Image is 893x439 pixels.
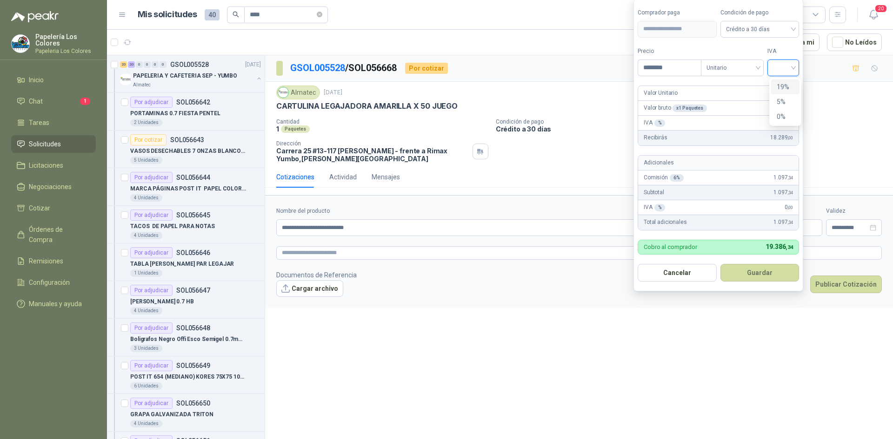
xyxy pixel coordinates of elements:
[787,135,793,140] span: ,00
[638,8,717,17] label: Comprador paga
[130,97,173,108] div: Por adjudicar
[324,88,342,97] p: [DATE]
[827,33,882,51] button: No Leídos
[810,275,882,293] button: Publicar Cotización
[787,190,793,195] span: ,34
[290,62,345,73] a: GSOL005528
[130,172,173,183] div: Por adjudicar
[144,61,151,68] div: 0
[771,109,800,124] div: 0%
[874,4,887,13] span: 20
[29,96,43,106] span: Chat
[176,362,210,369] p: SOL056649
[130,285,173,296] div: Por adjudicar
[786,244,793,250] span: ,34
[826,207,882,216] label: Validez
[170,61,209,68] p: GSOL005528
[205,9,220,20] span: 40
[638,47,701,56] label: Precio
[644,133,667,142] p: Recibirás
[130,307,162,315] div: 4 Unidades
[276,101,458,111] p: CARTULINA LEGAJADORA AMARILLA X 50 JUEGO
[278,87,288,98] img: Company Logo
[644,158,673,167] p: Adicionales
[726,22,794,36] span: Crédito a 30 días
[130,119,162,126] div: 2 Unidades
[35,48,96,54] p: Papeleria Los Colores
[11,199,96,217] a: Cotizar
[130,322,173,334] div: Por adjudicar
[130,345,162,352] div: 3 Unidades
[372,172,400,182] div: Mensajes
[107,243,265,281] a: Por adjudicarSOL056646TABLA [PERSON_NAME] PAR LEGAJAR1 Unidades
[11,295,96,313] a: Manuales y ayuda
[29,299,82,309] span: Manuales y ayuda
[233,11,239,18] span: search
[130,420,162,427] div: 4 Unidades
[130,184,246,193] p: MARCA PÁGINAS POST IT PAPEL COLORES
[644,244,697,250] p: Cobro al comprador
[133,81,151,89] p: Almatec
[130,398,173,409] div: Por adjudicar
[281,125,310,133] div: Paquetes
[130,222,215,231] p: TACOS DE PAPEL PARA NOTAS
[130,382,162,390] div: 6 Unidades
[777,82,794,92] div: 19%
[276,172,314,182] div: Cotizaciones
[107,356,265,394] a: Por adjudicarSOL056649POST IT 654 (MEDIANO) KORES 75X75 100 HJ6 Unidades
[11,71,96,89] a: Inicio
[276,140,469,147] p: Dirección
[176,400,210,406] p: SOL056650
[130,360,173,371] div: Por adjudicar
[160,61,167,68] div: 0
[865,7,882,23] button: 20
[773,218,793,227] span: 1.097
[130,410,213,419] p: GRAPA GALVANIZADA TRITON
[130,335,246,344] p: Boligrafos Negro Offi Esco Semigel 0.7mm trazo fino
[773,188,793,197] span: 1.097
[11,252,96,270] a: Remisiones
[644,89,678,98] p: Valor Unitario
[136,61,143,68] div: 0
[130,260,234,269] p: TABLA [PERSON_NAME] PAR LEGAJAR
[785,219,822,236] p: $ 0,00
[496,125,889,133] p: Crédito a 30 días
[644,173,684,182] p: Comisión
[771,79,800,94] div: 19%
[644,118,665,127] p: IVA
[720,264,800,282] button: Guardar
[29,277,70,288] span: Configuración
[107,281,265,319] a: Por adjudicarSOL056647[PERSON_NAME] 0.7 HB4 Unidades
[767,47,799,56] label: IVA
[29,139,61,149] span: Solicitudes
[777,97,794,107] div: 5%
[176,325,210,331] p: SOL056648
[29,160,63,170] span: Licitaciones
[11,135,96,153] a: Solicitudes
[128,61,135,68] div: 20
[29,75,44,85] span: Inicio
[130,269,162,277] div: 1 Unidades
[130,232,162,239] div: 4 Unidades
[770,133,793,142] span: 18.289
[276,125,279,133] p: 1
[29,118,49,128] span: Tareas
[771,94,800,109] div: 5%
[638,264,717,282] button: Cancelar
[107,319,265,356] a: Por adjudicarSOL056648Boligrafos Negro Offi Esco Semigel 0.7mm trazo fino3 Unidades
[329,172,357,182] div: Actividad
[276,147,469,163] p: Carrera 25 #13-117 [PERSON_NAME] - frente a Rimax Yumbo , [PERSON_NAME][GEOGRAPHIC_DATA]
[107,206,265,243] a: Por adjudicarSOL056645TACOS DE PAPEL PARA NOTAS4 Unidades
[176,287,210,294] p: SOL056647
[317,10,322,19] span: close-circle
[785,203,793,212] span: 0
[133,72,237,80] p: PAPELERIA Y CAFETERIA SEP - YUMBO
[130,147,246,156] p: VASOS DESECHABLES 7 ONZAS BLANCOX50 UND
[766,243,793,250] span: 19.386
[130,247,173,258] div: Por adjudicar
[138,8,197,21] h1: Mis solicitudes
[130,109,220,118] p: PORTAMINAS 0.7 FIESTA PENTEL
[673,105,707,112] div: x 1 Paquetes
[644,188,664,197] p: Subtotal
[654,204,666,211] div: %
